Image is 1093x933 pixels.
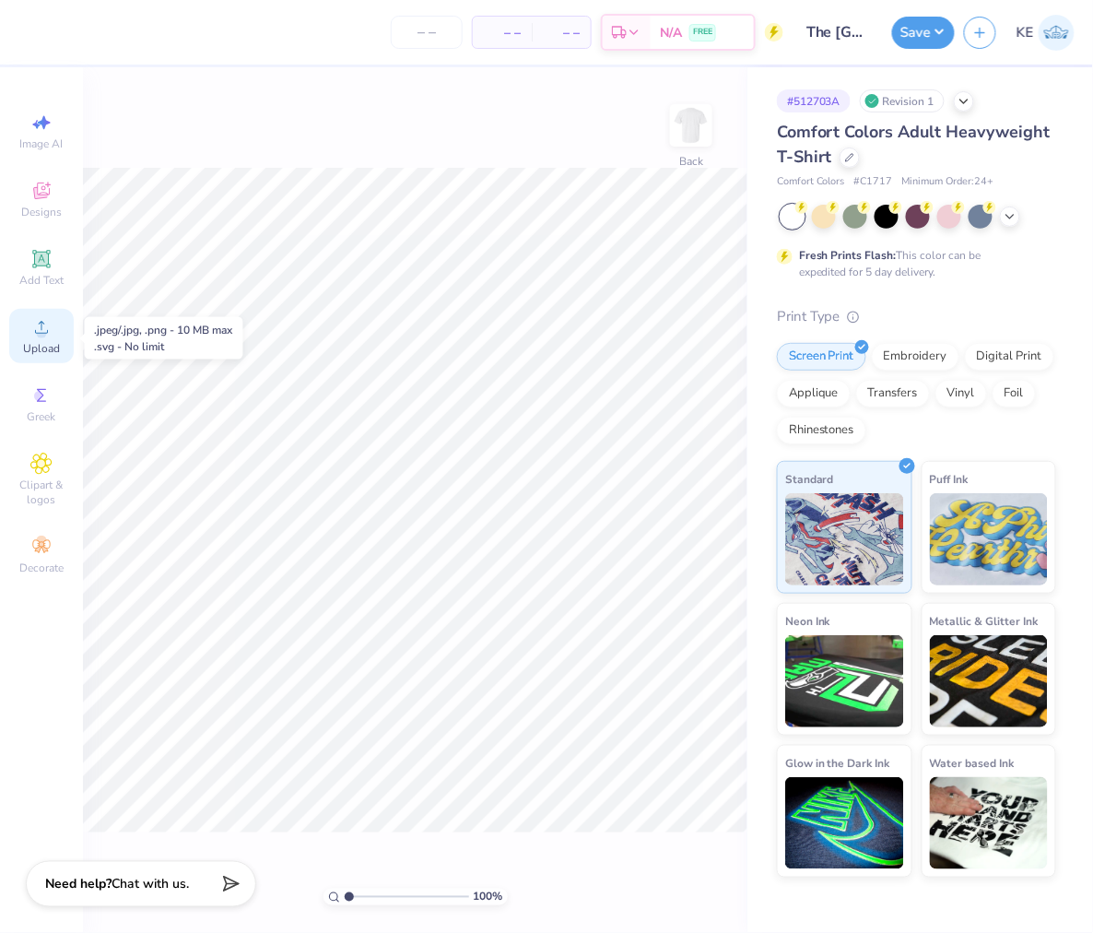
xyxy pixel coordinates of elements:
span: Water based Ink [930,753,1015,773]
span: Add Text [19,273,64,288]
div: # 512703A [777,89,851,112]
span: Greek [28,409,56,424]
span: Chat with us. [112,876,189,893]
div: Vinyl [935,380,987,407]
div: Revision 1 [860,89,945,112]
img: Metallic & Glitter Ink [930,635,1049,727]
div: .jpeg/.jpg, .png - 10 MB max [95,322,233,338]
div: Rhinestones [777,417,866,444]
img: Kent Everic Delos Santos [1039,15,1075,51]
div: Screen Print [777,343,866,371]
img: Water based Ink [930,777,1049,869]
span: Upload [23,341,60,356]
span: N/A [660,23,682,42]
strong: Need help? [45,876,112,893]
span: Image AI [20,136,64,151]
span: KE [1017,22,1034,43]
div: Digital Print [965,343,1054,371]
span: Standard [785,469,834,489]
div: .svg - No limit [95,338,233,355]
input: – – [391,16,463,49]
div: Back [679,153,703,170]
span: FREE [693,26,712,39]
span: Decorate [19,561,64,575]
div: Foil [993,380,1036,407]
span: Minimum Order: 24 + [902,174,994,190]
img: Neon Ink [785,635,904,727]
span: Designs [21,205,62,219]
div: Applique [777,380,851,407]
span: – – [543,23,580,42]
img: Back [673,107,710,144]
span: Clipart & logos [9,478,74,507]
span: Puff Ink [930,469,969,489]
span: Comfort Colors Adult Heavyweight T-Shirt [777,121,1051,168]
span: Glow in the Dark Ink [785,753,890,773]
img: Puff Ink [930,493,1049,585]
img: Standard [785,493,904,585]
span: 100 % [474,889,503,905]
button: Save [892,17,955,49]
div: Embroidery [872,343,959,371]
span: – – [484,23,521,42]
span: Neon Ink [785,611,830,631]
img: Glow in the Dark Ink [785,777,904,869]
strong: Fresh Prints Flash: [799,248,897,263]
div: Transfers [856,380,930,407]
input: Untitled Design [793,14,883,51]
div: This color can be expedited for 5 day delivery. [799,247,1026,280]
a: KE [1017,15,1075,51]
div: Print Type [777,306,1056,327]
span: Metallic & Glitter Ink [930,611,1039,631]
span: # C1717 [854,174,893,190]
span: Comfort Colors [777,174,845,190]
